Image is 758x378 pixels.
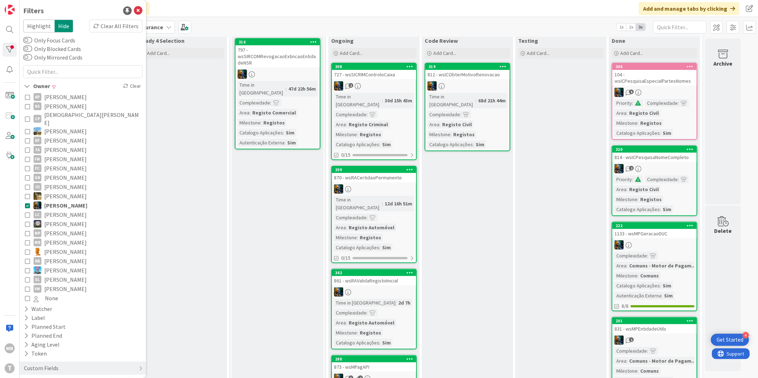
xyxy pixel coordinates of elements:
div: Comuns - Motor de Pagam... [627,262,697,270]
img: LS [34,220,41,228]
div: 320 [612,146,697,153]
button: None [25,293,141,303]
span: : [450,131,451,138]
button: SL [PERSON_NAME] [25,275,141,284]
span: [DEMOGRAPHIC_DATA][PERSON_NAME] [44,111,141,127]
div: Sim [661,282,673,290]
div: 319812 - wsICObterMotivoRenovacao [425,63,510,79]
div: Milestone [615,195,637,203]
button: AP [PERSON_NAME] [25,92,141,102]
span: [PERSON_NAME] [44,210,87,219]
span: : [637,119,638,127]
span: : [379,141,380,148]
span: : [626,357,627,365]
div: JC [612,164,697,173]
div: Registos [451,131,476,138]
div: GN [34,174,41,182]
div: JC [332,287,416,297]
button: FM [PERSON_NAME] [25,154,141,164]
a: 308727 - wsSICRIMControloCaixaJCTime in [GEOGRAPHIC_DATA]:30d 15h 43mComplexidade:Area:Registo Cr... [331,63,417,160]
div: Milestone [615,119,637,127]
div: Registos [262,119,287,127]
span: : [473,141,474,148]
span: 1 [629,337,634,342]
span: 3x [636,24,646,31]
span: : [647,347,648,355]
span: Hide [55,20,73,32]
div: Filters [23,5,44,16]
div: 104 - wsICPesquisaEspecialPartesNomes [612,70,697,86]
a: 320814 - wsICPesquisaNomeCompletoJCPriority:Complexidade:Area:Registo CivilMilestone:RegistosCata... [612,145,697,216]
button: Only Focus Cards [23,37,32,44]
img: JC [615,88,624,97]
span: Testing [518,37,538,44]
div: Watcher [23,305,53,313]
div: Milestone [334,329,357,337]
div: Area [615,357,626,365]
span: : [270,99,271,107]
span: Add Card... [527,50,550,56]
div: 47d 22h 56m [287,85,318,93]
span: : [367,111,368,118]
div: Milestone [615,367,637,375]
div: 306 [612,63,697,70]
span: [PERSON_NAME] [44,284,87,293]
button: JC [PERSON_NAME] [25,201,141,210]
div: Milestone [334,234,357,241]
img: DG [34,127,41,135]
div: Time in [GEOGRAPHIC_DATA] [334,93,382,108]
div: Sim [380,244,393,251]
div: 306104 - wsICPesquisaEspecialPartesNomes [612,63,697,86]
span: : [626,185,627,193]
label: Only Mirrored Cards [23,53,82,62]
div: JC [612,336,697,345]
div: 316 [239,40,320,45]
a: 306104 - wsICPesquisaEspecialPartesNomesJCPriority:Complexidade:Area:Registo CivilMilestone:Regis... [612,63,697,140]
button: MR [PERSON_NAME] [25,238,141,247]
button: FC [PERSON_NAME] [25,164,141,173]
div: 288873 - wsMPagAPI [332,356,416,372]
button: BS [PERSON_NAME] [25,102,141,111]
span: : [379,244,380,251]
div: 222 [616,223,697,228]
span: : [357,234,358,241]
div: Planned End [23,331,63,340]
span: [PERSON_NAME] [44,154,87,164]
div: Priority [615,99,632,107]
div: 320814 - wsICPesquisaNomeCompleto [612,146,697,162]
button: RL [PERSON_NAME] [25,247,141,256]
span: : [632,175,633,183]
div: LC [34,211,41,219]
div: Comuns [638,367,661,375]
span: : [637,195,638,203]
div: Time in [GEOGRAPHIC_DATA] [428,93,475,108]
span: : [660,282,661,290]
span: : [660,129,661,137]
span: Support [15,1,32,10]
div: JC [332,184,416,194]
span: : [249,109,251,117]
img: JC [238,70,247,79]
div: Label [23,313,46,322]
div: RB [34,257,41,265]
div: Sim [380,339,393,347]
div: 201831 - wsMPEntidadeUtils [612,318,697,333]
div: Milestone [615,272,637,280]
span: [PERSON_NAME] [44,145,87,154]
div: Clear [122,82,142,91]
div: Sim [380,141,393,148]
span: : [395,299,396,307]
span: : [637,367,638,375]
div: Area [428,121,439,128]
div: MP [34,229,41,237]
span: : [439,121,440,128]
label: Only Focus Cards [23,36,75,45]
button: Only Blocked Cards [23,45,32,52]
button: JC [PERSON_NAME] [25,191,141,201]
div: 12d 16h 51m [383,200,414,208]
div: Sim [661,129,673,137]
img: JC [615,336,624,345]
div: Clear All Filters [89,20,142,32]
div: 319 [425,63,510,70]
div: 342 [335,270,416,275]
